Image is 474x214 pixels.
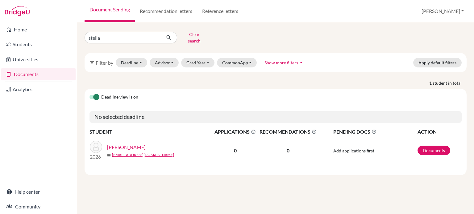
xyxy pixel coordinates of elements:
a: [EMAIL_ADDRESS][DOMAIN_NAME] [112,152,174,158]
button: Advisor [150,58,179,67]
button: CommonApp [217,58,257,67]
i: filter_list [89,60,94,65]
span: Add applications first [333,148,374,153]
button: [PERSON_NAME] [419,5,467,17]
p: 0 [258,147,318,154]
button: Clear search [177,30,211,46]
span: PENDING DOCS [333,128,417,135]
p: 2026 [90,153,102,160]
b: 0 [234,147,237,153]
a: Universities [1,53,76,66]
button: Show more filtersarrow_drop_up [259,58,310,67]
h5: No selected deadline [89,111,462,123]
a: Help center [1,186,76,198]
th: ACTION [417,128,462,136]
span: student in total [433,80,467,86]
button: Grad Year [181,58,214,67]
a: Documents [1,68,76,80]
a: Home [1,23,76,36]
span: Show more filters [264,60,298,65]
a: Community [1,200,76,213]
a: Students [1,38,76,50]
span: RECOMMENDATIONS [258,128,318,135]
a: Analytics [1,83,76,95]
a: Documents [418,146,450,155]
button: Apply default filters [413,58,462,67]
span: Filter by [96,60,113,66]
a: [PERSON_NAME] [107,143,146,151]
span: APPLICATIONS [213,128,257,135]
img: Park, Stella [90,141,102,153]
img: Bridge-U [5,6,30,16]
input: Find student by name... [85,32,161,43]
th: STUDENT [89,128,213,136]
span: mail [107,153,111,157]
span: Deadline view is on [101,94,138,101]
strong: 1 [429,80,433,86]
button: Deadline [116,58,147,67]
i: arrow_drop_up [298,59,304,66]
